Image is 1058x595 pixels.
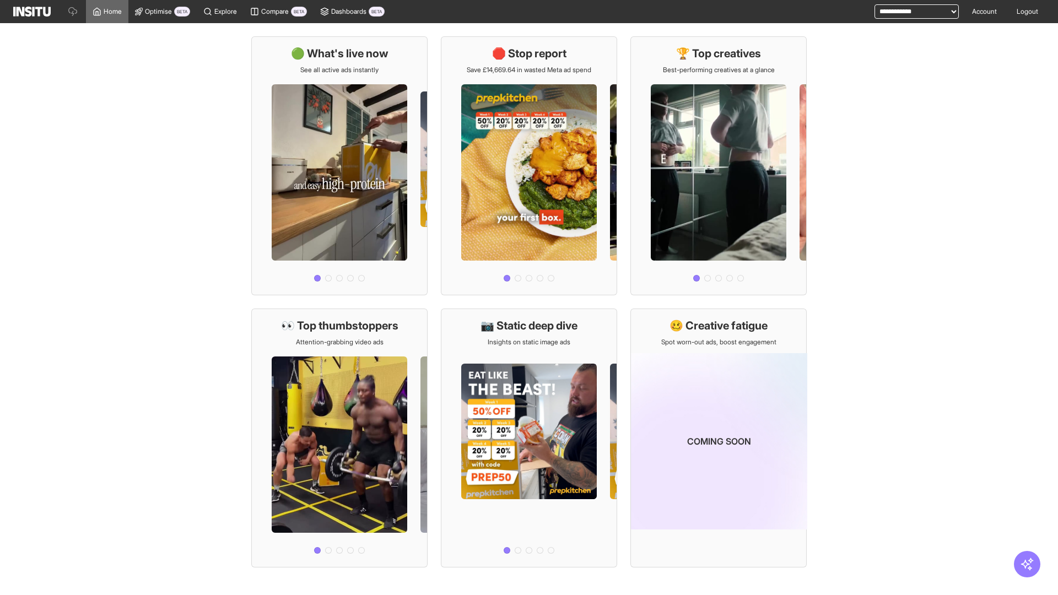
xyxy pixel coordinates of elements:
img: Logo [13,7,51,17]
h1: 👀 Top thumbstoppers [281,318,398,333]
span: BETA [291,7,307,17]
a: 🛑 Stop reportSave £14,669.64 in wasted Meta ad spend [441,36,617,295]
span: Home [104,7,122,16]
h1: 🏆 Top creatives [676,46,761,61]
p: Insights on static image ads [488,338,570,347]
span: BETA [174,7,190,17]
span: BETA [369,7,385,17]
a: 🏆 Top creativesBest-performing creatives at a glance [630,36,807,295]
p: Attention-grabbing video ads [296,338,384,347]
p: Best-performing creatives at a glance [663,66,775,74]
span: Explore [214,7,237,16]
h1: 🟢 What's live now [291,46,388,61]
h1: 🛑 Stop report [492,46,566,61]
a: 👀 Top thumbstoppersAttention-grabbing video ads [251,309,428,567]
a: 🟢 What's live nowSee all active ads instantly [251,36,428,295]
p: Save £14,669.64 in wasted Meta ad spend [467,66,591,74]
p: See all active ads instantly [300,66,379,74]
span: Compare [261,7,289,16]
a: 📷 Static deep diveInsights on static image ads [441,309,617,567]
span: Optimise [145,7,172,16]
span: Dashboards [331,7,366,16]
h1: 📷 Static deep dive [481,318,577,333]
